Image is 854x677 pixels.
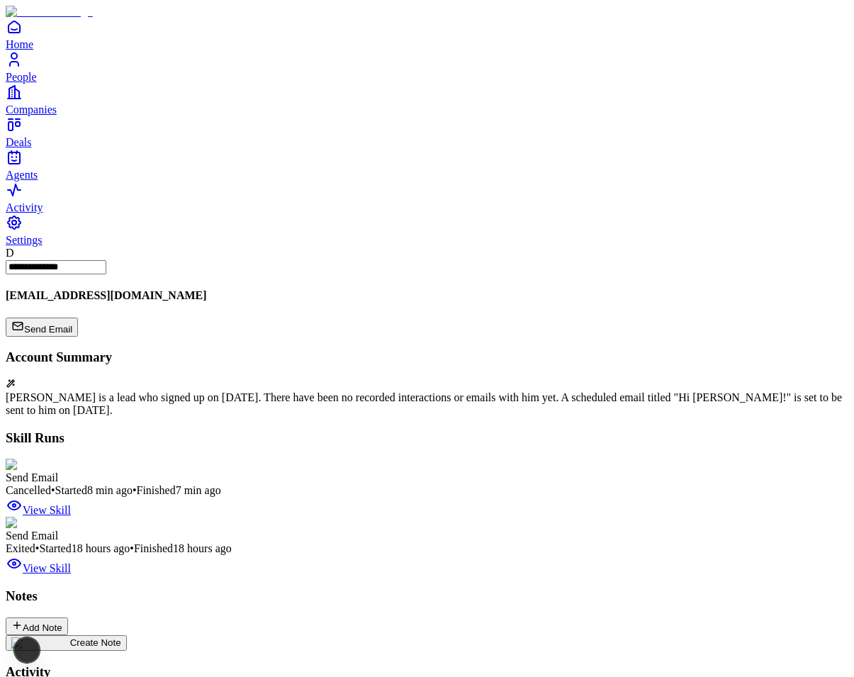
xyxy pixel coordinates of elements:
span: Finished 7 min ago [137,484,221,496]
span: Finished 18 hours ago [134,542,232,554]
img: outbound [6,459,60,471]
span: Create Note [70,637,121,648]
a: Home [6,18,848,50]
span: Deals [6,136,31,148]
a: Agents [6,149,848,181]
h3: Skill Runs [6,430,848,446]
span: Companies [6,103,57,116]
a: View Skill [6,562,71,574]
a: Companies [6,84,848,116]
span: View Skill [23,562,71,574]
div: Send Email [6,530,848,542]
img: create note [11,637,70,649]
div: D [6,247,848,259]
span: People [6,71,37,83]
a: View Skill [6,504,71,516]
button: Add Note [6,617,68,635]
span: • [51,484,55,496]
h3: Account Summary [6,349,848,365]
h4: [EMAIL_ADDRESS][DOMAIN_NAME] [6,289,848,302]
span: Exited [6,542,35,554]
button: Send Email [6,318,78,337]
span: Activity [6,201,43,213]
span: Started 18 hours ago [39,542,130,554]
div: [PERSON_NAME] is a lead who signed up on [DATE]. There have been no recorded interactions or emai... [6,391,848,417]
div: Add Note [11,620,62,633]
div: Send Email [6,471,848,484]
button: create noteCreate Note [6,635,127,651]
span: Cancelled [6,484,51,496]
h3: Notes [6,588,848,604]
span: View Skill [23,504,71,516]
a: People [6,51,848,83]
span: Agents [6,169,38,181]
span: • [133,484,137,496]
a: Deals [6,116,848,148]
span: Settings [6,234,43,246]
span: Home [6,38,33,50]
img: outbound [6,517,60,530]
span: Started 8 min ago [55,484,133,496]
a: Settings [6,214,848,246]
span: • [130,542,134,554]
span: • [35,542,40,554]
img: Item Brain Logo [6,6,93,18]
a: Activity [6,181,848,213]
